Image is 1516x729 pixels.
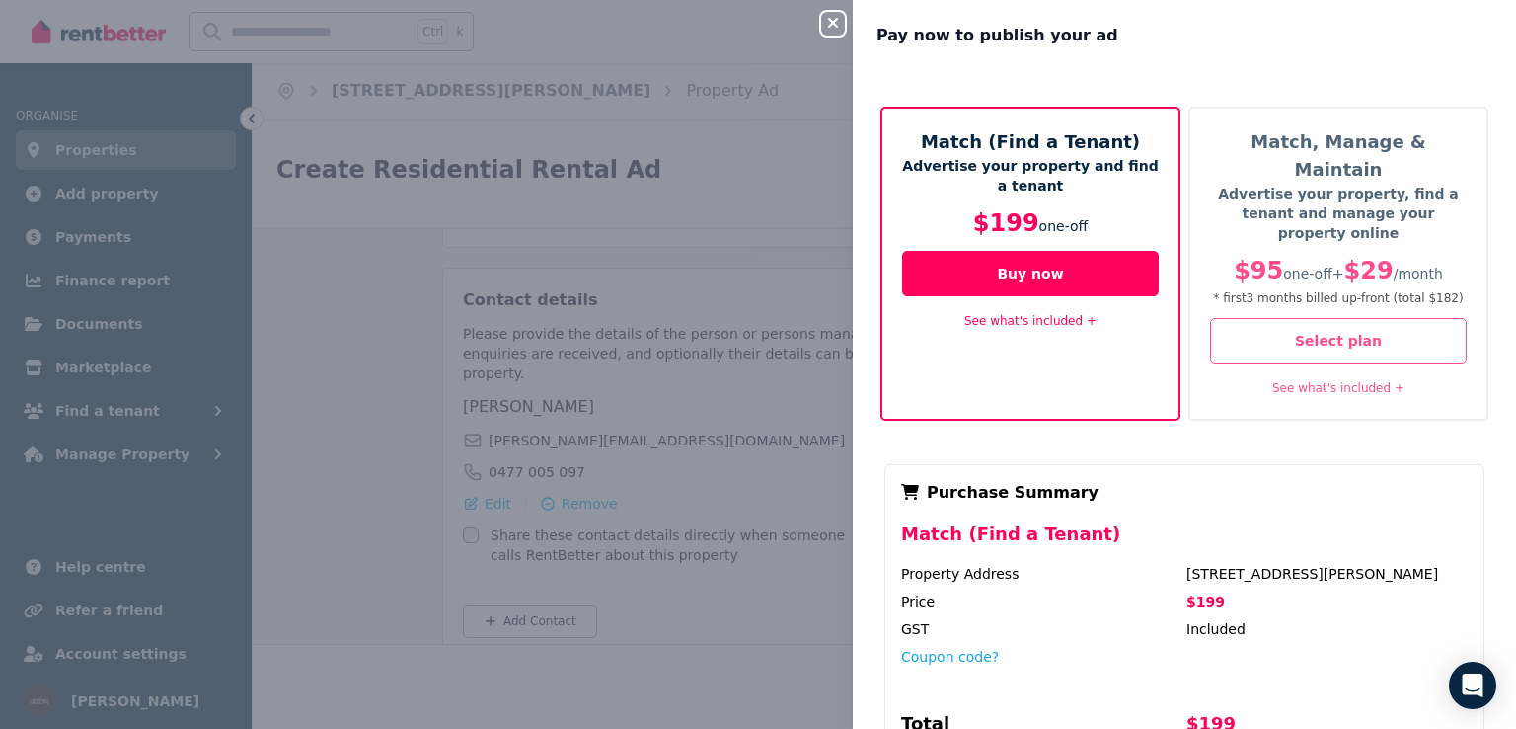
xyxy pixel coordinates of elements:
[902,251,1159,296] button: Buy now
[901,592,1182,611] div: Price
[1344,257,1394,284] span: $29
[1186,564,1468,584] div: [STREET_ADDRESS][PERSON_NAME]
[1449,662,1496,709] div: Open Intercom Messenger
[1394,266,1443,282] span: / month
[901,619,1182,639] div: GST
[973,209,1039,237] span: $199
[1186,594,1225,609] span: $199
[902,156,1159,196] p: Advertise your property and find a tenant
[1210,290,1467,306] p: * first 3 month s billed up-front (total $182 )
[1186,619,1468,639] div: Included
[1272,381,1404,395] a: See what's included +
[1039,218,1089,234] span: one-off
[964,314,1097,328] a: See what's included +
[1283,266,1332,282] span: one-off
[902,128,1159,156] h5: Match (Find a Tenant)
[1210,184,1467,243] p: Advertise your property, find a tenant and manage your property online
[901,521,1468,564] div: Match (Find a Tenant)
[1234,257,1283,284] span: $95
[1210,128,1467,184] h5: Match, Manage & Maintain
[876,24,1118,47] span: Pay now to publish your ad
[1332,266,1344,282] span: +
[901,647,999,667] button: Coupon code?
[901,564,1182,584] div: Property Address
[901,481,1468,505] div: Purchase Summary
[1210,318,1467,364] button: Select plan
